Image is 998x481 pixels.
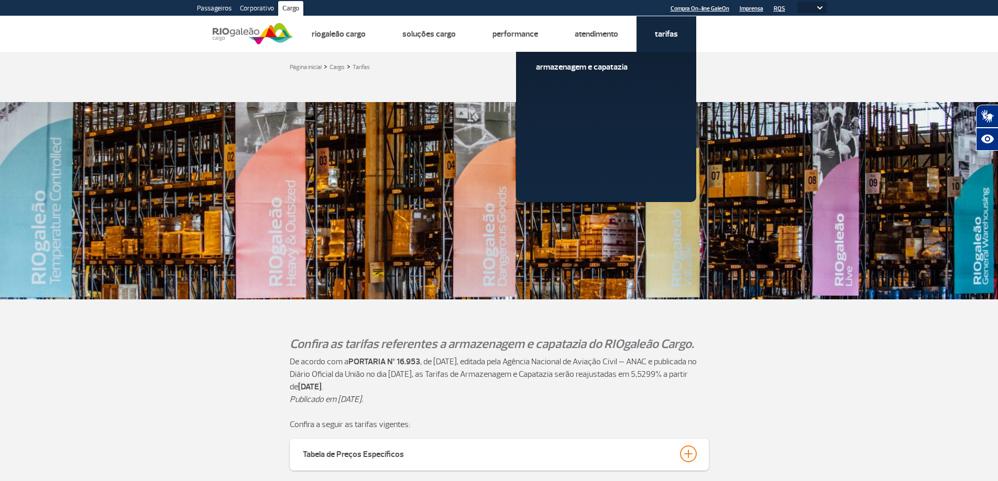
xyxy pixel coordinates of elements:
a: Riogaleão Cargo [312,29,366,39]
a: > [324,60,327,72]
a: Performance [492,29,538,39]
p: Confira a seguir as tarifas vigentes: [290,418,709,431]
a: Atendimento [575,29,618,39]
div: Tabela de Preços Específicos [303,445,404,460]
a: Corporativo [236,1,278,18]
div: Plugin de acessibilidade da Hand Talk. [976,105,998,151]
button: Abrir recursos assistivos. [976,128,998,151]
a: Tarifas [655,29,678,39]
a: Compra On-line GaleOn [671,5,729,12]
button: Tabela de Preços Específicos [302,445,696,463]
em: Publicado em [DATE]. [290,394,363,405]
strong: PORTARIA Nº 16.953 [348,356,420,367]
a: Passageiros [193,1,236,18]
a: RQS [774,5,785,12]
a: Tarifas [353,63,370,71]
a: Armazenagem e Capatazia [536,61,676,73]
strong: [DATE] [298,382,322,392]
a: Imprensa [740,5,763,12]
button: Abrir tradutor de língua de sinais. [976,105,998,128]
a: Soluções Cargo [402,29,456,39]
a: > [347,60,350,72]
a: Página inicial [290,63,322,71]
p: Confira as tarifas referentes a armazenagem e capatazia do RIOgaleão Cargo. [290,335,709,353]
a: Cargo [278,1,303,18]
p: De acordo com a , de [DATE], editada pela Agência Nacional de Aviação Civil – ANAC e publicada no... [290,355,709,393]
a: Cargo [330,63,345,71]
